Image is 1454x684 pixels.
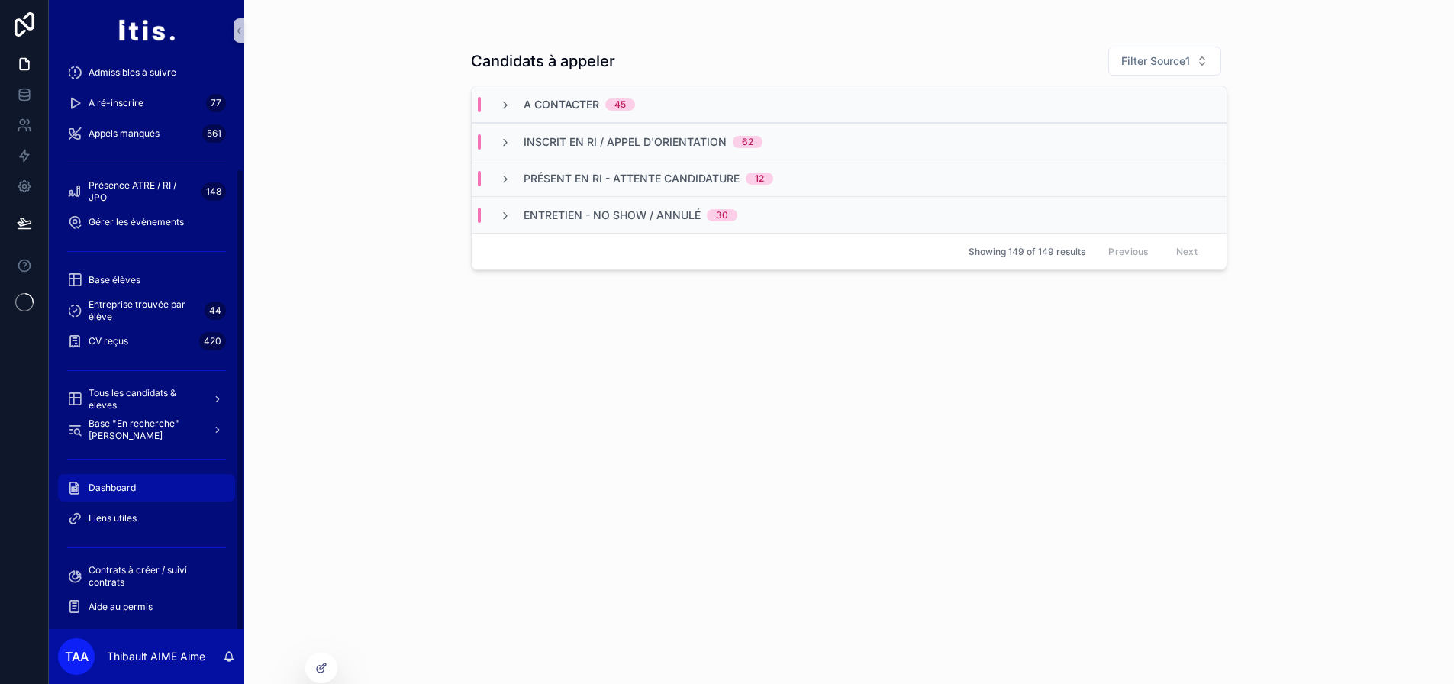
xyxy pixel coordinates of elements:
div: 45 [614,98,626,111]
span: Base "En recherche" [PERSON_NAME] [89,418,200,442]
a: A ré-inscrire77 [58,89,235,117]
span: Entretien - no show / annulé [524,208,701,223]
span: CV reçus [89,335,128,347]
img: App logo [118,18,175,43]
a: Entreprise trouvée par élève44 [58,297,235,324]
span: Liens utiles [89,512,137,524]
div: 30 [716,209,728,221]
p: Thibault AIME Aime [107,649,205,664]
span: Présence ATRE / RI / JPO [89,179,195,204]
span: Dashboard [89,482,136,494]
span: TAA [65,647,89,666]
div: 12 [755,173,764,185]
h1: Candidats à appeler [471,50,615,72]
div: 561 [202,124,226,143]
span: Inscrit en RI / appel d'orientation [524,134,727,150]
div: 148 [201,182,226,201]
div: scrollable content [49,61,244,629]
a: Contrats à créer / suivi contrats [58,563,235,590]
a: Tous les candidats & eleves [58,386,235,413]
span: Présent en RI - attente candidature [524,171,740,186]
a: CV reçus420 [58,327,235,355]
span: Aide au permis [89,601,153,613]
span: Appels manqués [89,127,160,140]
a: Dashboard [58,474,235,502]
span: Base élèves [89,274,140,286]
a: Admissibles à suivre [58,59,235,86]
div: 420 [199,332,226,350]
div: 44 [205,302,226,320]
span: Entreprise trouvée par élève [89,298,198,323]
span: Admissibles à suivre [89,66,176,79]
span: Filter Source1 [1121,53,1190,69]
a: Base élèves [58,266,235,294]
span: Tous les candidats & eleves [89,387,200,411]
span: Showing 149 of 149 results [969,246,1085,258]
a: Appels manqués561 [58,120,235,147]
button: Select Button [1108,47,1221,76]
a: Gérer les évènements [58,208,235,236]
a: Présence ATRE / RI / JPO148 [58,178,235,205]
a: Liens utiles [58,505,235,532]
a: Base "En recherche" [PERSON_NAME] [58,416,235,444]
div: 77 [206,94,226,112]
a: Aide au permis [58,593,235,621]
div: 62 [742,136,753,148]
span: Gérer les évènements [89,216,184,228]
span: Contrats à créer / suivi contrats [89,564,220,589]
span: A ré-inscrire [89,97,143,109]
span: A contacter [524,97,599,112]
